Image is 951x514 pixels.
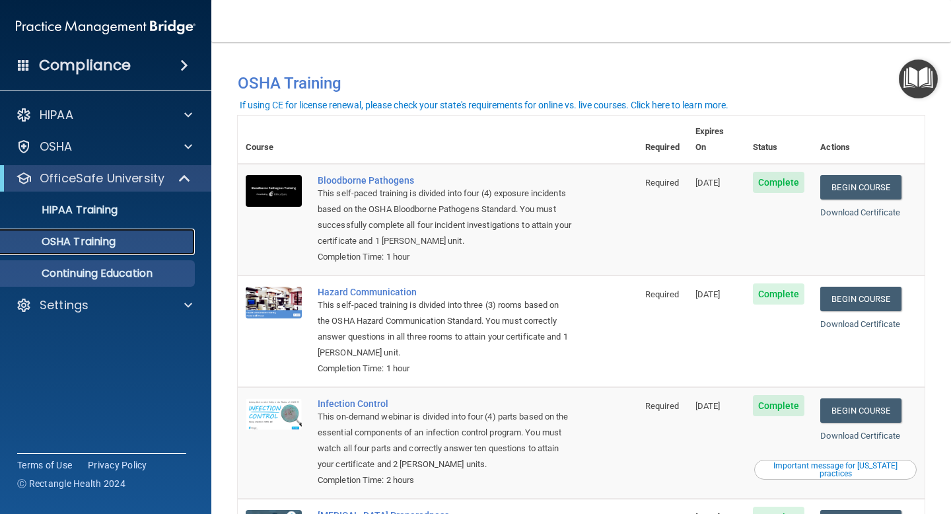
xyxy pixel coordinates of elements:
[16,107,192,123] a: HIPAA
[695,178,721,188] span: [DATE]
[695,289,721,299] span: [DATE]
[318,287,571,297] a: Hazard Communication
[318,175,571,186] a: Bloodborne Pathogens
[754,460,917,480] button: Read this if you are a dental practitioner in the state of CA
[318,398,571,409] a: Infection Control
[820,207,900,217] a: Download Certificate
[820,431,900,441] a: Download Certificate
[318,409,571,472] div: This on-demand webinar is divided into four (4) parts based on the essential components of an inf...
[9,267,189,280] p: Continuing Education
[17,459,72,472] a: Terms of Use
[695,401,721,411] span: [DATE]
[9,203,118,217] p: HIPAA Training
[820,398,901,423] a: Begin Course
[16,139,192,155] a: OSHA
[39,56,131,75] h4: Compliance
[645,289,679,299] span: Required
[16,14,195,40] img: PMB logo
[820,319,900,329] a: Download Certificate
[745,116,813,164] th: Status
[812,116,925,164] th: Actions
[40,139,73,155] p: OSHA
[17,477,125,490] span: Ⓒ Rectangle Health 2024
[40,170,164,186] p: OfficeSafe University
[16,170,192,186] a: OfficeSafe University
[318,361,571,377] div: Completion Time: 1 hour
[753,395,805,416] span: Complete
[238,74,925,92] h4: OSHA Training
[820,175,901,200] a: Begin Course
[318,249,571,265] div: Completion Time: 1 hour
[238,98,730,112] button: If using CE for license renewal, please check your state's requirements for online vs. live cours...
[16,297,192,313] a: Settings
[637,116,687,164] th: Required
[40,297,88,313] p: Settings
[318,297,571,361] div: This self-paced training is divided into three (3) rooms based on the OSHA Hazard Communication S...
[753,172,805,193] span: Complete
[756,462,915,478] div: Important message for [US_STATE] practices
[820,287,901,311] a: Begin Course
[645,178,679,188] span: Required
[238,116,310,164] th: Course
[88,459,147,472] a: Privacy Policy
[9,235,116,248] p: OSHA Training
[318,472,571,488] div: Completion Time: 2 hours
[687,116,745,164] th: Expires On
[899,59,938,98] button: Open Resource Center
[40,107,73,123] p: HIPAA
[753,283,805,305] span: Complete
[240,100,728,110] div: If using CE for license renewal, please check your state's requirements for online vs. live cours...
[318,186,571,249] div: This self-paced training is divided into four (4) exposure incidents based on the OSHA Bloodborne...
[645,401,679,411] span: Required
